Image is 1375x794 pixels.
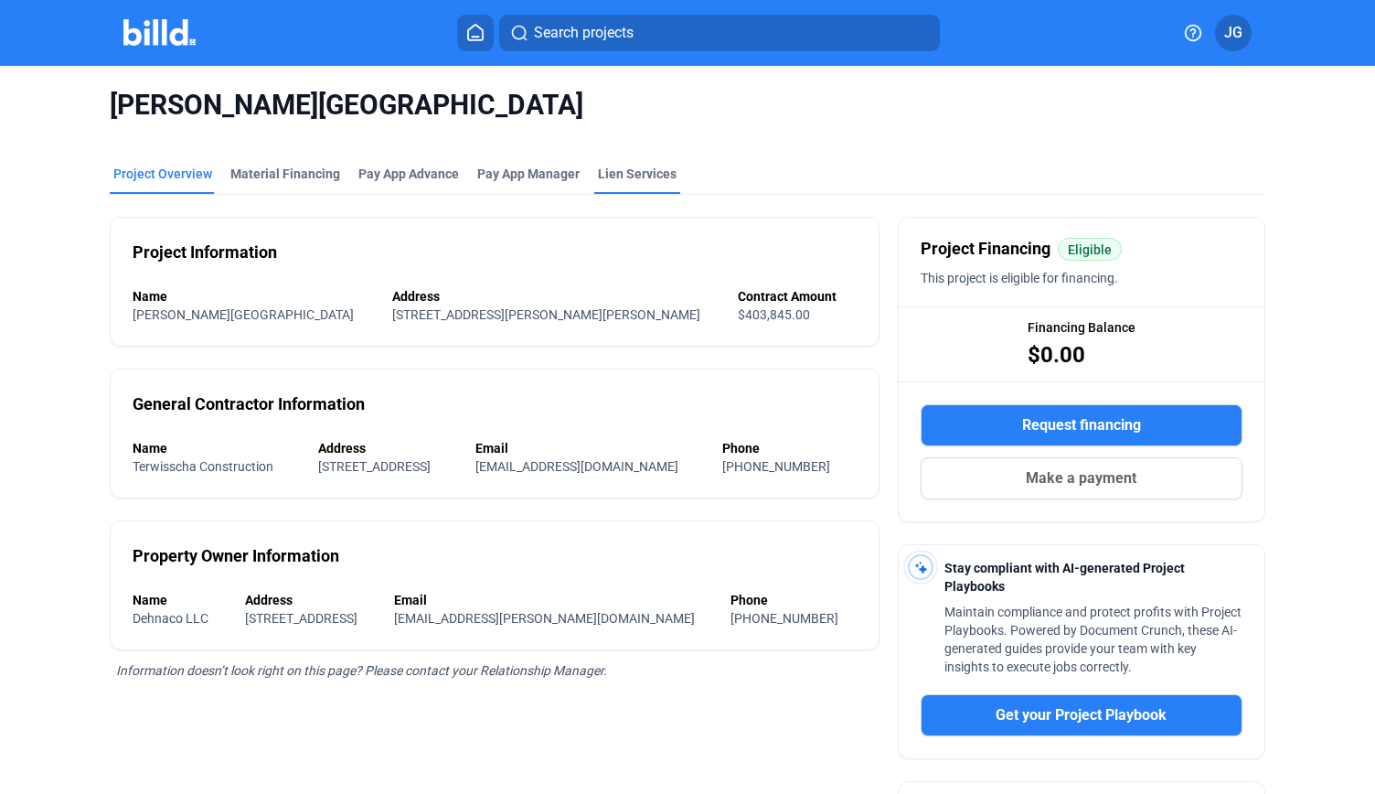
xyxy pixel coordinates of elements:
mat-chip: Eligible [1058,238,1122,261]
span: [PHONE_NUMBER] [722,459,830,474]
div: Pay App Advance [358,165,459,183]
div: Phone [730,591,857,609]
div: Name [133,287,373,306]
div: Name [133,591,227,609]
span: Request financing [1022,414,1141,436]
button: JG [1215,15,1252,51]
span: This project is eligible for financing. [921,271,1118,285]
div: Lien Services [598,165,677,183]
div: Project Overview [113,165,212,183]
div: Address [318,439,457,457]
div: Project Information [133,240,277,265]
span: Terwisscha Construction [133,459,273,474]
span: [EMAIL_ADDRESS][DOMAIN_NAME] [475,459,678,474]
span: $0.00 [1028,340,1085,370]
span: Search projects [534,22,634,44]
div: Name [133,439,300,457]
span: $403,845.00 [738,307,810,322]
div: Property Owner Information [133,543,339,569]
span: [PERSON_NAME][GEOGRAPHIC_DATA] [133,307,354,322]
span: Project Financing [921,236,1050,262]
span: Maintain compliance and protect profits with Project Playbooks. Powered by Document Crunch, these... [944,605,1242,674]
span: Get your Project Playbook [996,704,1167,726]
button: Get your Project Playbook [921,694,1242,736]
div: General Contractor Information [133,392,365,417]
span: Stay compliant with AI-generated Project Playbooks [944,561,1185,594]
span: JG [1224,22,1242,44]
span: [EMAIL_ADDRESS][PERSON_NAME][DOMAIN_NAME] [394,611,695,626]
span: [PERSON_NAME][GEOGRAPHIC_DATA] [110,88,1264,123]
div: Email [394,591,713,609]
span: Pay App Manager [477,165,580,183]
div: Address [245,591,376,609]
button: Request financing [921,404,1242,446]
span: [PHONE_NUMBER] [730,611,838,626]
div: Material Financing [230,165,340,183]
div: Contract Amount [738,287,856,306]
span: [STREET_ADDRESS][PERSON_NAME][PERSON_NAME] [392,307,700,322]
button: Make a payment [921,457,1242,499]
span: Dehnaco LLC [133,611,208,626]
span: Make a payment [1026,467,1136,489]
span: Financing Balance [1028,318,1135,337]
button: Search projects [499,15,940,51]
div: Email [475,439,705,457]
img: Billd Company Logo [123,19,196,46]
span: [STREET_ADDRESS] [245,611,357,626]
span: [STREET_ADDRESS] [318,459,431,474]
div: Phone [722,439,857,457]
span: Information doesn’t look right on this page? Please contact your Relationship Manager. [116,663,607,678]
div: Address [392,287,719,306]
